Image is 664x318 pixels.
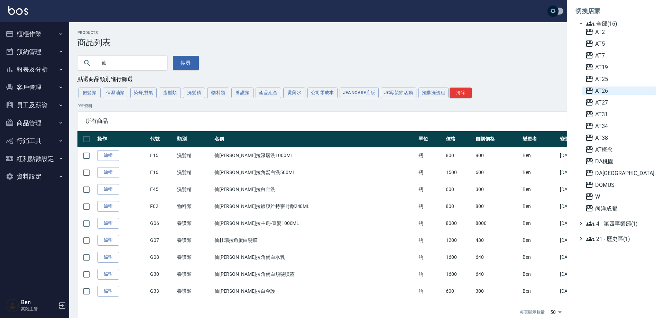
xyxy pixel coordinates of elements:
span: 尚洋成都 [585,204,653,212]
li: 切換店家 [575,3,656,19]
span: AT25 [585,75,653,83]
span: AT31 [585,110,653,118]
span: AT26 [585,87,653,95]
span: AT19 [585,63,653,71]
span: AT27 [585,98,653,107]
span: AT概念 [585,145,653,154]
span: DOMUS [585,181,653,189]
span: W [585,192,653,201]
span: AT7 [585,51,653,60]
span: 4 - 第四事業部(1) [586,219,653,228]
span: AT5 [585,39,653,48]
span: 全部(16) [586,19,653,28]
span: AT38 [585,134,653,142]
span: DA桃園 [585,157,653,165]
span: AT2 [585,28,653,36]
span: AT34 [585,122,653,130]
span: DA[GEOGRAPHIC_DATA] [585,169,653,177]
span: 21 - 歷史區(1) [586,235,653,243]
